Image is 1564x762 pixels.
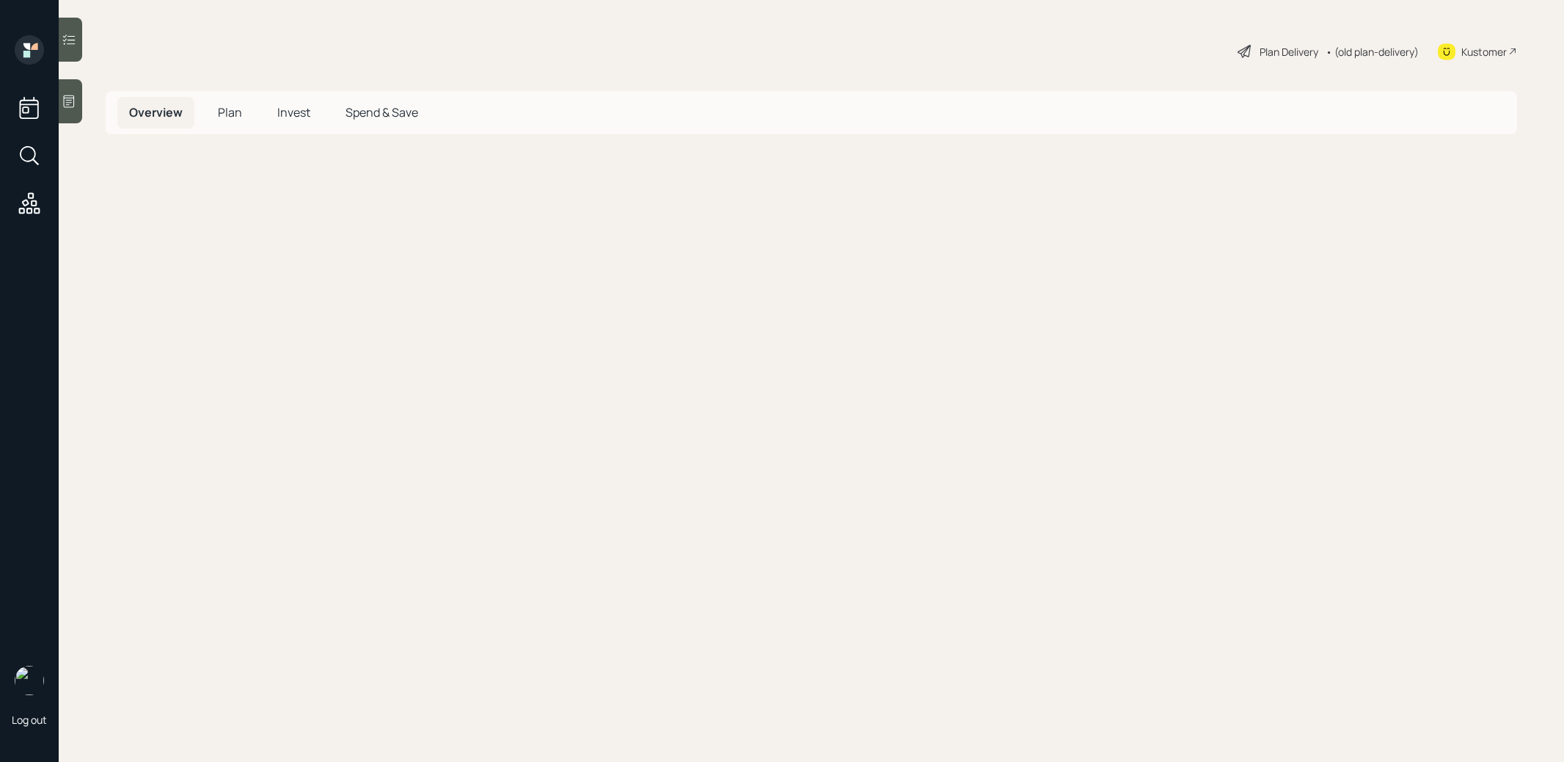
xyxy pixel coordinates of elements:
[218,104,242,120] span: Plan
[1461,44,1507,59] div: Kustomer
[277,104,310,120] span: Invest
[15,666,44,695] img: treva-nostdahl-headshot.png
[1260,44,1318,59] div: Plan Delivery
[346,104,418,120] span: Spend & Save
[12,713,47,727] div: Log out
[129,104,183,120] span: Overview
[1326,44,1419,59] div: • (old plan-delivery)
